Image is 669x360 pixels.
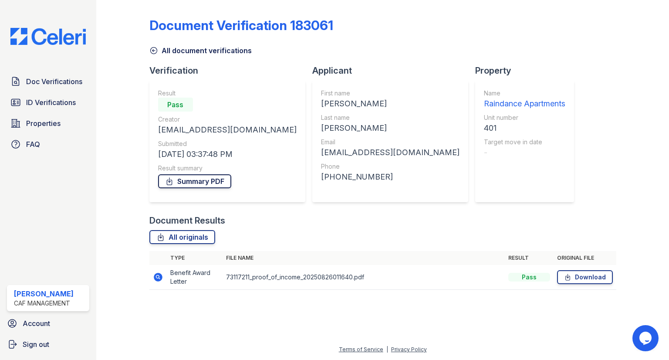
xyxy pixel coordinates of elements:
[26,118,61,129] span: Properties
[149,17,333,33] div: Document Verification 183061
[484,138,565,146] div: Target move in date
[158,89,297,98] div: Result
[223,265,505,290] td: 73117211_proof_of_income_20250826011640.pdf
[557,270,613,284] a: Download
[508,273,550,282] div: Pass
[321,146,460,159] div: [EMAIL_ADDRESS][DOMAIN_NAME]
[158,115,297,124] div: Creator
[321,113,460,122] div: Last name
[554,251,616,265] th: Original file
[7,115,89,132] a: Properties
[505,251,554,265] th: Result
[391,346,427,353] a: Privacy Policy
[23,318,50,329] span: Account
[26,76,82,87] span: Doc Verifications
[14,289,74,299] div: [PERSON_NAME]
[339,346,383,353] a: Terms of Service
[23,339,49,350] span: Sign out
[149,65,312,77] div: Verification
[321,162,460,171] div: Phone
[149,45,252,56] a: All document verifications
[321,122,460,134] div: [PERSON_NAME]
[321,171,460,183] div: [PHONE_NUMBER]
[158,124,297,136] div: [EMAIL_ADDRESS][DOMAIN_NAME]
[484,122,565,134] div: 401
[158,98,193,112] div: Pass
[26,97,76,108] span: ID Verifications
[632,325,660,351] iframe: chat widget
[3,336,93,353] a: Sign out
[7,136,89,153] a: FAQ
[167,265,223,290] td: Benefit Award Letter
[14,299,74,308] div: CAF Management
[3,315,93,332] a: Account
[26,139,40,149] span: FAQ
[484,113,565,122] div: Unit number
[475,65,581,77] div: Property
[484,89,565,98] div: Name
[7,94,89,111] a: ID Verifications
[223,251,505,265] th: File name
[321,98,460,110] div: [PERSON_NAME]
[386,346,388,353] div: |
[312,65,475,77] div: Applicant
[321,138,460,146] div: Email
[149,214,225,227] div: Document Results
[484,146,565,159] div: -
[3,28,93,45] img: CE_Logo_Blue-a8612792a0a2168367f1c8372b55b34899dd931a85d93a1a3d3e32e68fde9ad4.png
[158,139,297,148] div: Submitted
[321,89,460,98] div: First name
[7,73,89,90] a: Doc Verifications
[149,230,215,244] a: All originals
[158,164,297,173] div: Result summary
[158,174,231,188] a: Summary PDF
[167,251,223,265] th: Type
[484,89,565,110] a: Name Raindance Apartments
[484,98,565,110] div: Raindance Apartments
[158,148,297,160] div: [DATE] 03:37:48 PM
